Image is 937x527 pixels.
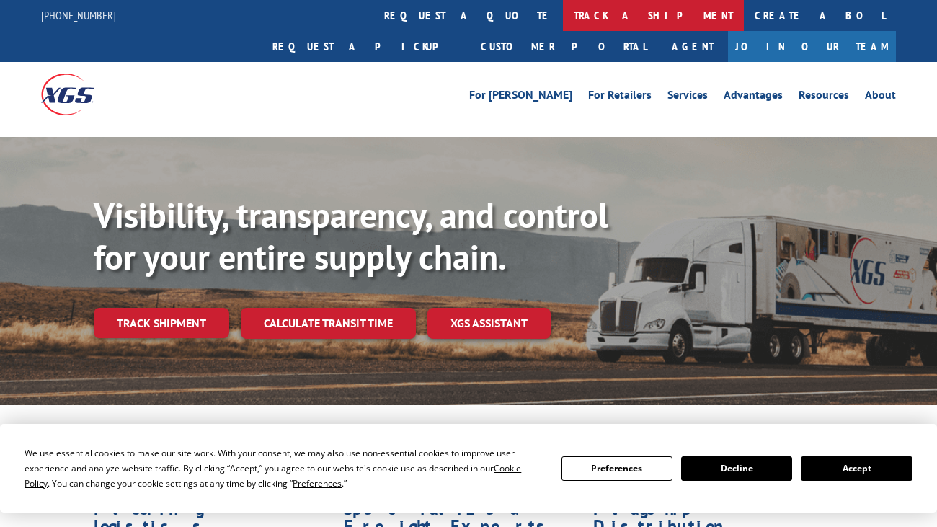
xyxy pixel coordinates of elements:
a: Calculate transit time [241,308,416,339]
a: Resources [799,89,849,105]
a: Track shipment [94,308,229,338]
a: XGS ASSISTANT [427,308,551,339]
button: Decline [681,456,792,481]
div: We use essential cookies to make our site work. With your consent, we may also use non-essential ... [25,446,543,491]
a: For Retailers [588,89,652,105]
a: Advantages [724,89,783,105]
a: Services [667,89,708,105]
span: Preferences [293,477,342,490]
a: For [PERSON_NAME] [469,89,572,105]
button: Accept [801,456,912,481]
a: Customer Portal [470,31,657,62]
a: Request a pickup [262,31,470,62]
b: Visibility, transparency, and control for your entire supply chain. [94,192,608,279]
a: About [865,89,896,105]
a: Agent [657,31,728,62]
a: [PHONE_NUMBER] [41,8,116,22]
button: Preferences [561,456,672,481]
a: Join Our Team [728,31,896,62]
